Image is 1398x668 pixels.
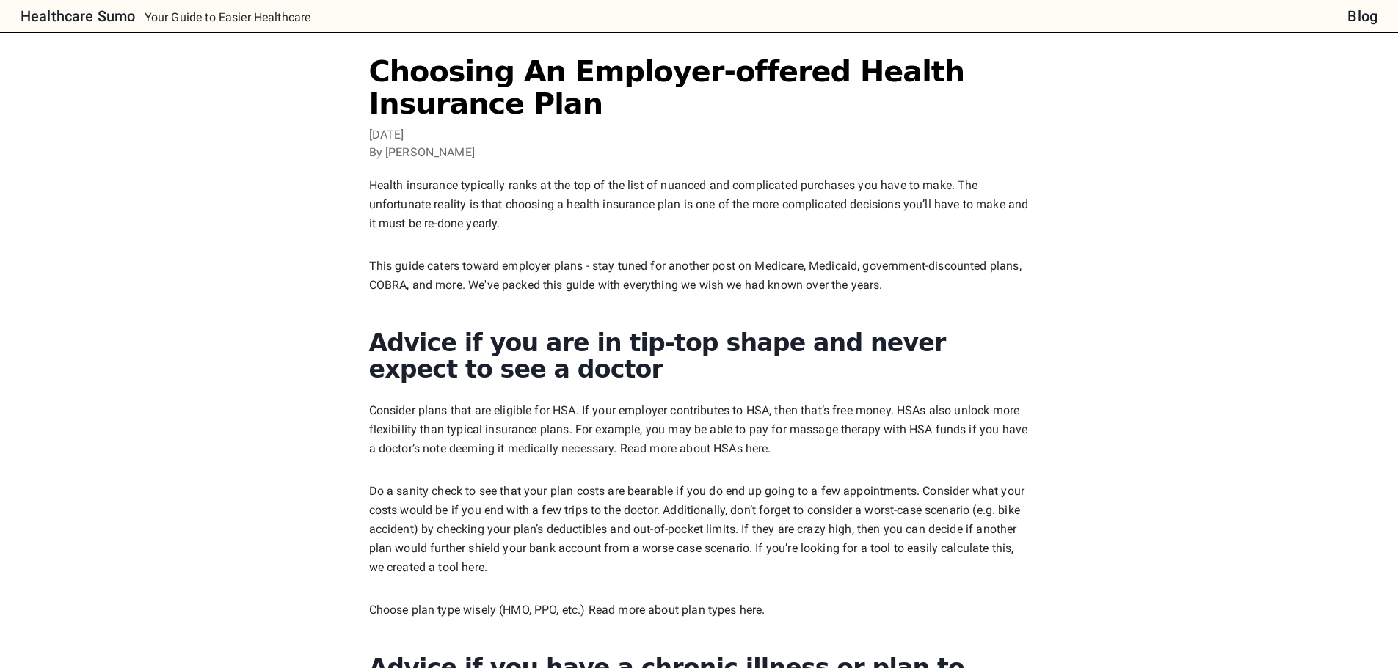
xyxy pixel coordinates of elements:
p: Consider plans that are eligible for HSA. If your employer contributes to HSA, then that’s free m... [369,401,1030,458]
a: Healthcare Sumo [9,4,135,28]
p: Choose plan type wisely (HMO, PPO, etc.) Read more about plan types here. [369,601,1030,620]
p: Health insurance typically ranks at the top of the list of nuanced and complicated purchases you ... [369,176,1030,233]
h6: Healthcare Sumo [21,4,135,28]
p: This guide caters toward employer plans - stay tuned for another post on Medicare, Medicaid, gove... [369,257,1030,295]
h2: Advice if you are in tip-top shape and never expect to see a doctor [369,330,1030,383]
span: [DATE] [369,126,1030,144]
p: Your Guide to Easier Healthcare [145,9,311,26]
a: Blog [1347,4,1377,28]
span: By [PERSON_NAME] [369,144,1030,161]
p: Do a sanity check to see that your plan costs are bearable if you do end up going to a few appoin... [369,482,1030,577]
h1: Choosing An Employer-offered Health Insurance Plan [369,56,1030,120]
